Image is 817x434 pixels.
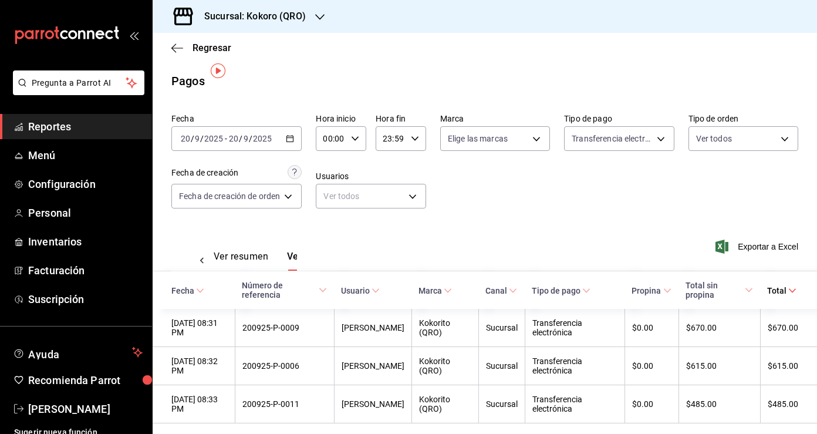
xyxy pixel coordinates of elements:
[768,323,798,332] div: $670.00
[204,134,224,143] input: ----
[194,134,200,143] input: --
[191,134,194,143] span: /
[214,251,297,271] div: navigation tabs
[242,323,327,332] div: 200925-P-0009
[28,119,143,134] span: Reportes
[171,395,228,413] div: [DATE] 08:33 PM
[419,395,471,413] div: Kokorito (QRO)
[171,286,204,295] span: Fecha
[28,291,143,307] span: Suscripción
[448,133,508,144] span: Elige las marcas
[564,115,674,123] label: Tipo de pago
[686,281,753,300] span: Total sin propina
[632,399,671,409] div: $0.00
[686,361,753,371] div: $615.00
[28,147,143,163] span: Menú
[242,281,327,300] span: Número de referencia
[242,361,327,371] div: 200925-P-0006
[228,134,239,143] input: --
[129,31,139,40] button: open_drawer_menu
[688,115,798,123] label: Tipo de orden
[28,263,143,278] span: Facturación
[376,115,426,123] label: Hora fin
[8,85,144,97] a: Pregunta a Parrot AI
[419,318,471,337] div: Kokorito (QRO)
[486,361,518,371] div: Sucursal
[28,176,143,192] span: Configuración
[532,356,617,375] div: Transferencia electrónica
[696,133,732,144] span: Ver todos
[200,134,204,143] span: /
[28,345,127,359] span: Ayuda
[486,323,518,332] div: Sucursal
[32,77,126,89] span: Pregunta a Parrot AI
[193,42,231,53] span: Regresar
[316,115,366,123] label: Hora inicio
[532,318,617,337] div: Transferencia electrónica
[342,361,404,371] div: [PERSON_NAME]
[171,167,238,179] div: Fecha de creación
[28,234,143,250] span: Inventarios
[28,401,143,417] span: [PERSON_NAME]
[572,133,652,144] span: Transferencia electrónica
[180,134,191,143] input: --
[342,399,404,409] div: [PERSON_NAME]
[214,251,268,271] button: Ver resumen
[195,9,306,23] h3: Sucursal: Kokoro (QRO)
[341,286,380,295] span: Usuario
[632,361,671,371] div: $0.00
[28,372,143,388] span: Recomienda Parrot
[532,286,590,295] span: Tipo de pago
[13,70,144,95] button: Pregunta a Parrot AI
[418,286,452,295] span: Marca
[179,190,280,202] span: Fecha de creación de orden
[28,205,143,221] span: Personal
[171,115,302,123] label: Fecha
[252,134,272,143] input: ----
[171,72,205,90] div: Pagos
[239,134,242,143] span: /
[486,399,518,409] div: Sucursal
[211,63,225,78] img: Tooltip marker
[419,356,471,375] div: Kokorito (QRO)
[485,286,517,295] span: Canal
[440,115,550,123] label: Marca
[768,361,798,371] div: $615.00
[532,395,617,413] div: Transferencia electrónica
[171,356,228,375] div: [DATE] 08:32 PM
[632,286,671,295] span: Propina
[243,134,249,143] input: --
[242,399,327,409] div: 200925-P-0011
[225,134,227,143] span: -
[767,286,796,295] span: Total
[249,134,252,143] span: /
[768,399,798,409] div: $485.00
[718,240,798,254] button: Exportar a Excel
[287,251,332,271] button: Ver pagos
[316,184,426,208] div: Ver todos
[686,323,753,332] div: $670.00
[171,318,228,337] div: [DATE] 08:31 PM
[342,323,404,332] div: [PERSON_NAME]
[686,399,753,409] div: $485.00
[171,42,231,53] button: Regresar
[632,323,671,332] div: $0.00
[316,172,426,180] label: Usuarios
